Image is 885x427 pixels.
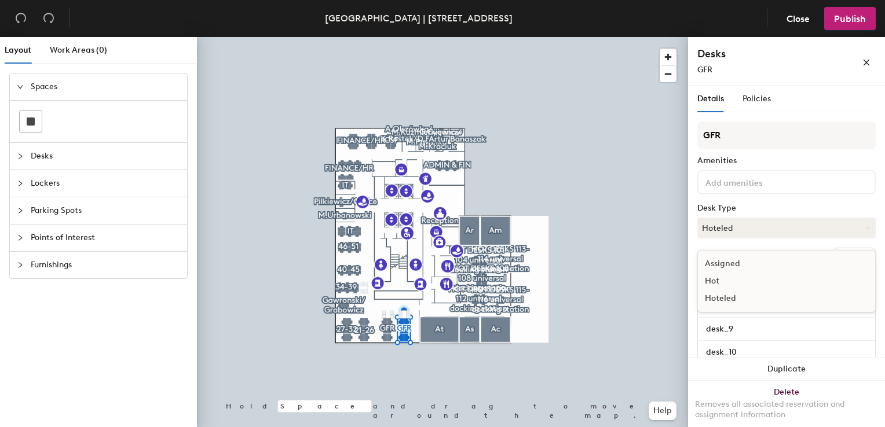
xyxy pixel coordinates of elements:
div: Hoteled [698,290,814,307]
span: expanded [17,83,24,90]
span: Close [787,13,810,24]
div: Removes all associated reservation and assignment information [695,399,878,420]
span: undo [15,12,27,24]
button: Undo (⌘ + Z) [9,7,32,30]
span: Spaces [31,73,180,100]
div: Desk Type [697,204,876,213]
span: Points of Interest [31,224,180,251]
span: Desks [31,143,180,170]
span: collapsed [17,207,24,214]
button: Publish [824,7,876,30]
div: Assigned [698,255,814,273]
span: Furnishings [31,252,180,278]
h4: Desks [697,46,825,61]
span: GFR [697,65,712,75]
button: Close [777,7,820,30]
button: Redo (⌘ + ⇧ + Z) [37,7,60,30]
div: Hot [698,273,814,290]
span: Parking Spots [31,197,180,224]
span: Work Areas (0) [50,45,107,55]
div: [GEOGRAPHIC_DATA] | [STREET_ADDRESS] [325,11,513,25]
button: Help [649,402,676,420]
input: Unnamed desk [700,344,873,360]
span: close [862,58,871,67]
span: Publish [834,13,866,24]
div: Amenities [697,156,876,165]
button: Ungroup [833,248,876,267]
span: collapsed [17,234,24,241]
span: Lockers [31,170,180,197]
span: collapsed [17,262,24,268]
input: Add amenities [703,175,807,189]
span: Layout [5,45,31,55]
button: Hoteled [697,218,876,238]
span: collapsed [17,153,24,160]
input: Unnamed desk [700,321,873,337]
button: Duplicate [688,358,885,381]
span: collapsed [17,180,24,187]
span: Details [697,94,724,104]
span: Policies [743,94,771,104]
